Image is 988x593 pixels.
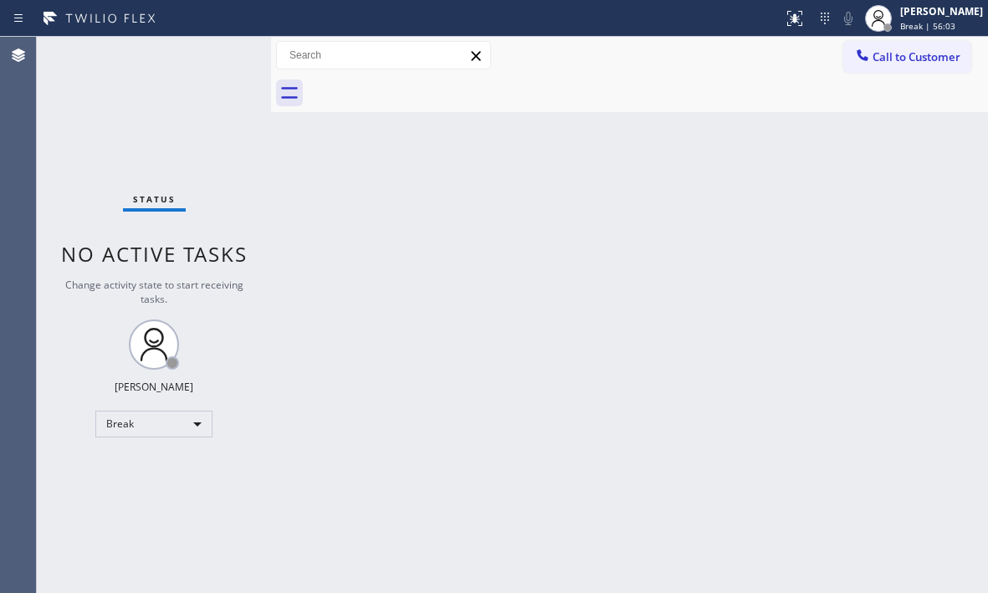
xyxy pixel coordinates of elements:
button: Call to Customer [843,41,971,73]
div: [PERSON_NAME] [115,380,193,394]
div: Break [95,411,212,437]
span: Call to Customer [873,49,960,64]
span: No active tasks [61,240,248,268]
span: Status [133,193,176,205]
span: Change activity state to start receiving tasks. [65,278,243,306]
button: Mute [837,7,860,30]
span: Break | 56:03 [900,20,955,32]
input: Search [277,42,490,69]
div: [PERSON_NAME] [900,4,983,18]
